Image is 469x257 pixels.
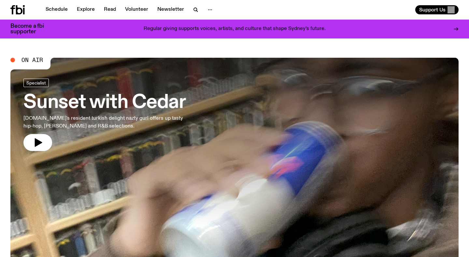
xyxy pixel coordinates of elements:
h3: Sunset with Cedar [23,94,190,112]
a: Explore [73,5,99,14]
p: [DOMAIN_NAME]'s resident turkish delight nazty gurl offers up tasty hip-hop, [PERSON_NAME] and R&... [23,114,190,130]
span: On Air [21,57,43,63]
a: Schedule [42,5,72,14]
h3: Become a fbi supporter [10,23,52,35]
a: Volunteer [121,5,152,14]
span: Support Us [419,7,446,13]
p: Regular giving supports voices, artists, and culture that shape Sydney’s future. [144,26,326,32]
a: Specialist [23,79,49,87]
a: Read [100,5,120,14]
button: Support Us [415,5,459,14]
a: Sunset with Cedar[DOMAIN_NAME]'s resident turkish delight nazty gurl offers up tasty hip-hop, [PE... [23,79,190,151]
span: Specialist [26,80,46,85]
a: Newsletter [153,5,188,14]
